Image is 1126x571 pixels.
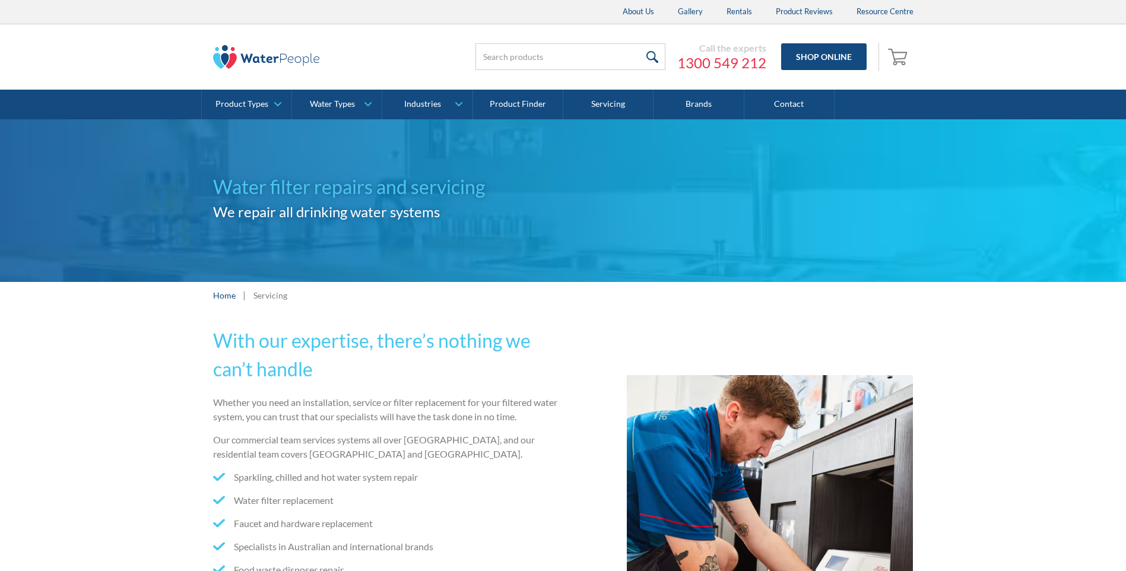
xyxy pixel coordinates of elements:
h1: Water filter repairs and servicing [213,173,563,201]
div: Water Types [310,99,355,109]
li: Faucet and hardware replacement [213,516,559,531]
img: The Water People [213,45,320,69]
a: Open empty cart [885,43,914,71]
div: Product Types [215,99,268,109]
input: Search products [475,43,665,70]
a: Water Types [292,90,382,119]
div: | [242,288,248,302]
a: Brands [654,90,744,119]
a: Product Finder [473,90,563,119]
li: Specialists in Australian and international brands [213,540,559,554]
a: Product Types [202,90,291,119]
h2: With our expertise, there’s nothing we can’t handle [213,326,559,383]
img: shopping cart [888,47,911,66]
div: Servicing [253,289,287,302]
div: Industries [404,99,441,109]
h2: We repair all drinking water systems [213,201,563,223]
a: Home [213,289,236,302]
a: Contact [744,90,835,119]
p: Our commercial team services systems all over [GEOGRAPHIC_DATA], and our residential team covers ... [213,433,559,461]
li: Water filter replacement [213,493,559,507]
iframe: podium webchat widget bubble [1007,512,1126,571]
li: Sparkling, chilled and hot water system repair [213,470,559,484]
a: Industries [382,90,472,119]
a: Servicing [563,90,654,119]
div: Call the experts [677,42,766,54]
a: 1300 549 212 [677,54,766,72]
p: Whether you need an installation, service or filter replacement for your filtered water system, y... [213,395,559,424]
a: Shop Online [781,43,867,70]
